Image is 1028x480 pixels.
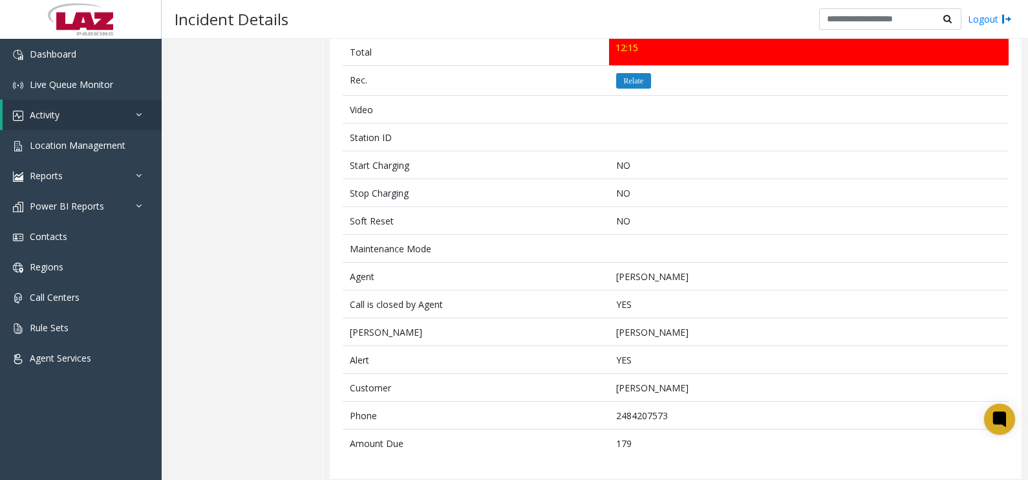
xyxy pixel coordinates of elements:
[609,346,1009,374] td: YES
[609,263,1009,290] td: [PERSON_NAME]
[616,73,652,89] button: Relate
[343,402,609,430] td: Phone
[30,139,125,151] span: Location Management
[616,158,1002,172] p: NO
[13,323,23,334] img: 'icon'
[13,202,23,212] img: 'icon'
[609,318,1009,346] td: [PERSON_NAME]
[624,77,644,85] i: Relate
[13,171,23,182] img: 'icon'
[13,293,23,303] img: 'icon'
[609,402,1009,430] td: 2484207573
[30,109,59,121] span: Activity
[609,38,1009,66] td: 12:15
[30,200,104,212] span: Power BI Reports
[343,124,609,151] td: Station ID
[30,291,80,303] span: Call Centers
[343,207,609,235] td: Soft Reset
[343,38,609,66] td: Total
[30,48,76,60] span: Dashboard
[609,374,1009,402] td: [PERSON_NAME]
[343,151,609,179] td: Start Charging
[343,430,609,457] td: Amount Due
[13,263,23,273] img: 'icon'
[30,78,113,91] span: Live Queue Monitor
[616,298,1002,311] p: YES
[343,346,609,374] td: Alert
[13,141,23,151] img: 'icon'
[968,12,1012,26] a: Logout
[3,100,162,130] a: Activity
[30,169,63,182] span: Reports
[343,179,609,207] td: Stop Charging
[13,354,23,364] img: 'icon'
[609,430,1009,457] td: 179
[1001,12,1012,26] img: logout
[343,263,609,290] td: Agent
[13,80,23,91] img: 'icon'
[616,214,1002,228] p: NO
[343,318,609,346] td: [PERSON_NAME]
[30,352,91,364] span: Agent Services
[343,290,609,318] td: Call is closed by Agent
[13,50,23,60] img: 'icon'
[30,261,63,273] span: Regions
[343,374,609,402] td: Customer
[13,232,23,243] img: 'icon'
[30,230,67,243] span: Contacts
[168,3,295,35] h3: Incident Details
[343,235,609,263] td: Maintenance Mode
[343,96,609,124] td: Video
[616,186,1002,200] p: NO
[343,66,609,96] td: Rec.
[30,322,69,334] span: Rule Sets
[13,111,23,121] img: 'icon'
